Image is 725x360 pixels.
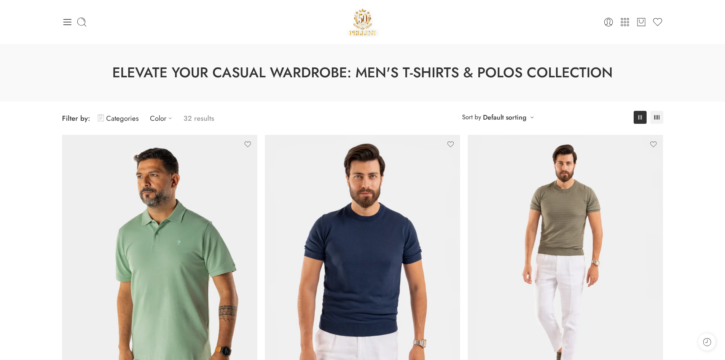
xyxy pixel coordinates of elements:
a: Default sorting [483,112,526,123]
a: Categories [98,109,139,127]
img: Pellini [346,6,379,38]
span: Sort by [462,111,481,123]
a: Login / Register [603,17,614,27]
a: Cart [636,17,647,27]
p: 32 results [183,109,214,127]
h1: Elevate Your Casual Wardrobe: Men's T-Shirts & Polos Collection [19,63,706,83]
a: Color [150,109,176,127]
a: Pellini - [346,6,379,38]
span: Filter by: [62,113,90,123]
a: Wishlist [652,17,663,27]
